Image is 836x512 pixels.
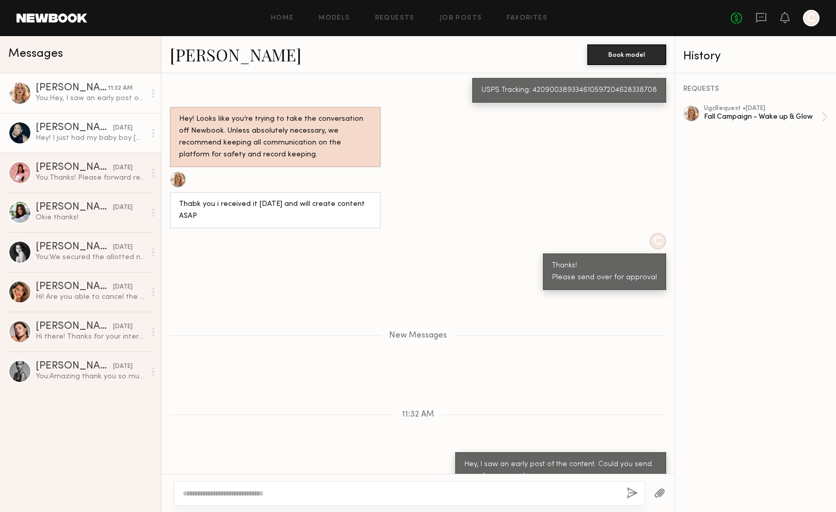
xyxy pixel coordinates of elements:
[375,15,415,22] a: Requests
[108,84,133,93] div: 11:32 AM
[36,282,113,292] div: [PERSON_NAME]
[481,85,657,97] div: USPS Tracking: 420900389334610597204628338708
[440,15,483,22] a: Job Posts
[704,105,828,129] a: ugcRequest •[DATE]Fall Campaign - Wake up & Glow
[36,173,146,183] div: You: Thanks! Please forward receipt
[179,199,372,222] div: Thabk you i received it [DATE] and will create content ASAP
[507,15,548,22] a: Favorites
[36,322,113,332] div: [PERSON_NAME]
[36,242,113,252] div: [PERSON_NAME]
[113,203,133,213] div: [DATE]
[587,44,666,65] button: Book model
[389,331,447,340] span: New Messages
[587,50,666,58] a: Book model
[271,15,294,22] a: Home
[113,282,133,292] div: [DATE]
[402,410,434,419] span: 11:32 AM
[36,202,113,213] div: [PERSON_NAME]
[113,123,133,133] div: [DATE]
[36,292,146,302] div: Hi! Are you able to cancel the job please? Just want to make sure you don’t send products my way....
[113,243,133,252] div: [DATE]
[704,105,822,112] div: ugc Request • [DATE]
[36,133,146,143] div: Hey! I just had my baby boy [DATE] so I’m recovering a bit I had him at home so my recovery is am...
[36,361,113,372] div: [PERSON_NAME]
[36,213,146,222] div: Okie thanks!
[683,86,828,93] div: REQUESTS
[36,93,146,103] div: You: Hey, I saw an early post of the content. Could you send over for approval
[683,51,828,62] div: History
[552,260,657,284] div: Thanks! Please send over for approval
[113,362,133,372] div: [DATE]
[704,112,822,122] div: Fall Campaign - Wake up & Glow
[113,322,133,332] div: [DATE]
[36,332,146,342] div: Hi there! Thanks for your interest :) Is there any flexibility in the budget? Typically for an ed...
[179,114,372,161] div: Hey! Looks like you’re trying to take the conversation off Newbook. Unless absolutely necessary, ...
[464,459,657,483] div: Hey, I saw an early post of the content. Could you send over for approval
[170,43,301,66] a: [PERSON_NAME]
[36,372,146,381] div: You: Amazing thank you so much [PERSON_NAME]
[36,163,113,173] div: [PERSON_NAME]
[113,163,133,173] div: [DATE]
[8,48,63,60] span: Messages
[36,123,113,133] div: [PERSON_NAME]
[36,83,108,93] div: [PERSON_NAME]
[36,252,146,262] div: You: We secured the allotted number of partnerships. I will reach out if we need additional conte...
[803,10,819,26] a: C
[318,15,350,22] a: Models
